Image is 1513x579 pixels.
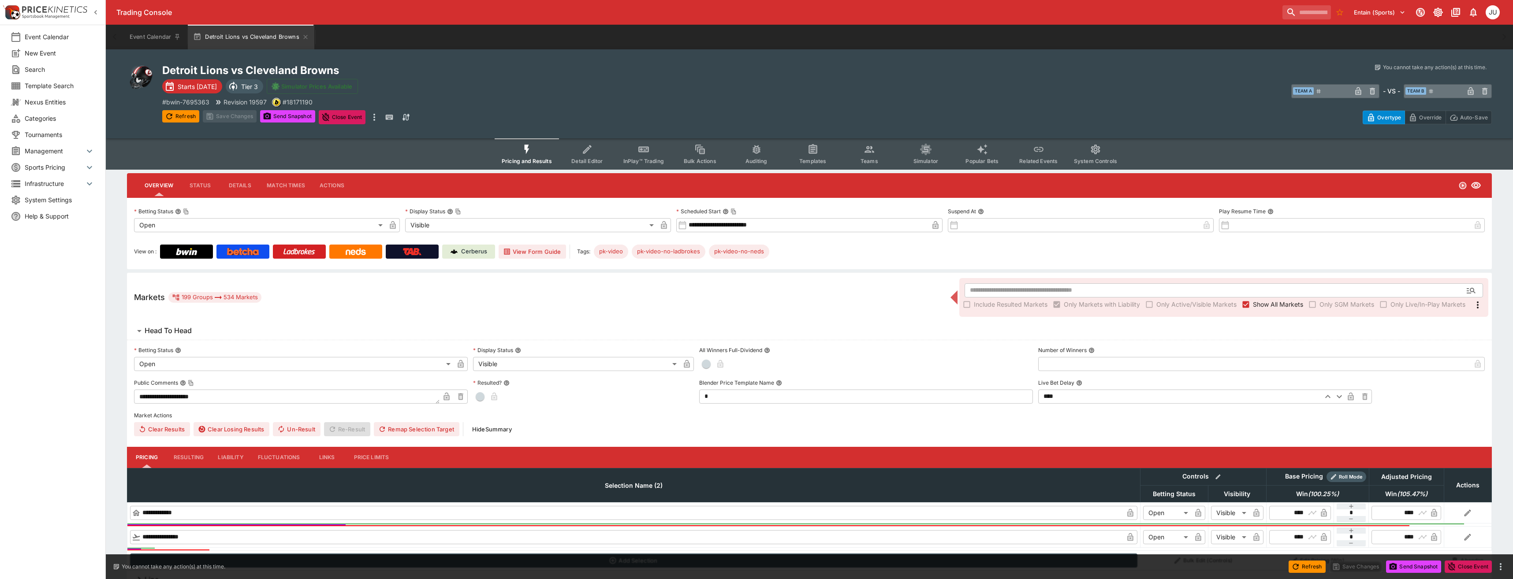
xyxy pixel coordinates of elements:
div: Betting Target: cerberus [709,245,769,259]
button: more [1495,561,1506,572]
th: Adjusted Pricing [1369,468,1444,485]
span: Nexus Entities [25,97,95,107]
img: TabNZ [403,248,421,255]
em: ( 105.47 %) [1397,489,1427,499]
span: Show All Markets [1253,300,1303,309]
p: Revision 19597 [224,97,267,107]
span: Include Resulted Markets [974,300,1047,309]
h6: Head To Head [145,326,192,335]
p: Cerberus [461,247,487,256]
p: Display Status [473,346,513,354]
em: ( 100.25 %) [1308,489,1339,499]
button: Toggle light/dark mode [1430,4,1446,20]
button: Bulk edit [1212,471,1224,482]
span: Tournaments [25,130,95,139]
button: Bulk Edit (Controls) [1143,553,1263,568]
div: Open [1143,530,1191,544]
p: Copy To Clipboard [283,97,313,107]
span: Only SGM Markets [1319,300,1374,309]
p: All Winners Full-Dividend [699,346,762,354]
span: Selection Name (2) [595,480,672,491]
button: Match Times [260,175,312,196]
button: Copy To Clipboard [188,380,194,386]
p: Tier 3 [241,82,258,91]
img: Ladbrokes [283,248,315,255]
img: PriceKinetics Logo [3,4,20,21]
span: Simulator [913,158,938,164]
img: Cerberus [451,248,458,255]
button: Open [1463,282,1479,298]
button: Suspend At [978,208,984,215]
span: Auditing [745,158,767,164]
button: Resulted? [503,380,510,386]
button: more [369,110,380,124]
div: Base Pricing [1282,471,1327,482]
button: Refresh [1289,560,1326,573]
p: Copy To Clipboard [162,97,209,107]
button: Refresh [162,110,199,122]
span: Bulk Actions [684,158,716,164]
span: Un-Result [273,422,320,436]
button: Head To Head [127,322,1492,340]
span: New Event [25,48,95,58]
button: Add Selection [130,553,1138,568]
p: Number of Winners [1038,346,1087,354]
input: search [1282,5,1331,19]
div: Show/hide Price Roll mode configuration. [1327,471,1366,482]
button: Auto-Save [1446,111,1492,124]
span: Team A [1293,87,1314,95]
label: Market Actions [134,409,1485,422]
span: Pricing and Results [502,158,552,164]
div: Trading Console [116,8,1279,17]
img: Sportsbook Management [22,15,70,19]
button: Live Bet Delay [1076,380,1082,386]
button: Overview [138,175,180,196]
div: Visible [1211,530,1249,544]
div: Start From [1363,111,1492,124]
p: Scheduled Start [676,208,721,215]
button: Connected to PK [1412,4,1428,20]
span: Detail Editor [571,158,603,164]
button: Override [1405,111,1446,124]
button: Copy To Clipboard [183,208,189,215]
img: Neds [346,248,365,255]
span: Template Search [25,81,95,90]
button: Edit Pricing (Win) [1269,553,1366,568]
div: 199 Groups 534 Markets [172,292,258,303]
svg: More [1472,300,1483,310]
div: Open [1143,506,1191,520]
span: pk-video-no-neds [709,247,769,256]
button: Event Calendar [124,25,186,49]
span: InPlay™ Trading [623,158,664,164]
button: Scheduled StartCopy To Clipboard [723,208,729,215]
button: Number of Winners [1088,347,1095,353]
img: american_football.png [127,63,155,92]
p: Live Bet Delay [1038,379,1074,386]
div: Betting Target: cerberus [632,245,705,259]
span: Popular Bets [965,158,999,164]
button: Close Event [319,110,366,124]
button: Betting StatusCopy To Clipboard [175,208,181,215]
span: System Settings [25,195,95,204]
p: Resulted? [473,379,502,386]
span: Win(100.25%) [1286,489,1349,499]
th: Controls [1140,468,1266,485]
button: Simulator Prices Available [267,79,358,94]
span: Only Active/Visible Markets [1156,300,1237,309]
div: Visible [473,357,680,371]
button: Actions [312,175,352,196]
img: Betcha [227,248,259,255]
button: Send Snapshot [260,110,315,122]
button: Documentation [1448,4,1464,20]
p: Blender Price Template Name [699,379,774,386]
button: Clear Losing Results [194,422,269,436]
button: Links [307,447,347,468]
p: Betting Status [134,346,173,354]
div: bwin [272,98,281,107]
button: View Form Guide [499,245,566,259]
a: Cerberus [442,245,495,259]
span: Teams [861,158,878,164]
span: Event Calendar [25,32,95,41]
p: Suspend At [948,208,976,215]
button: Betting Status [175,347,181,353]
